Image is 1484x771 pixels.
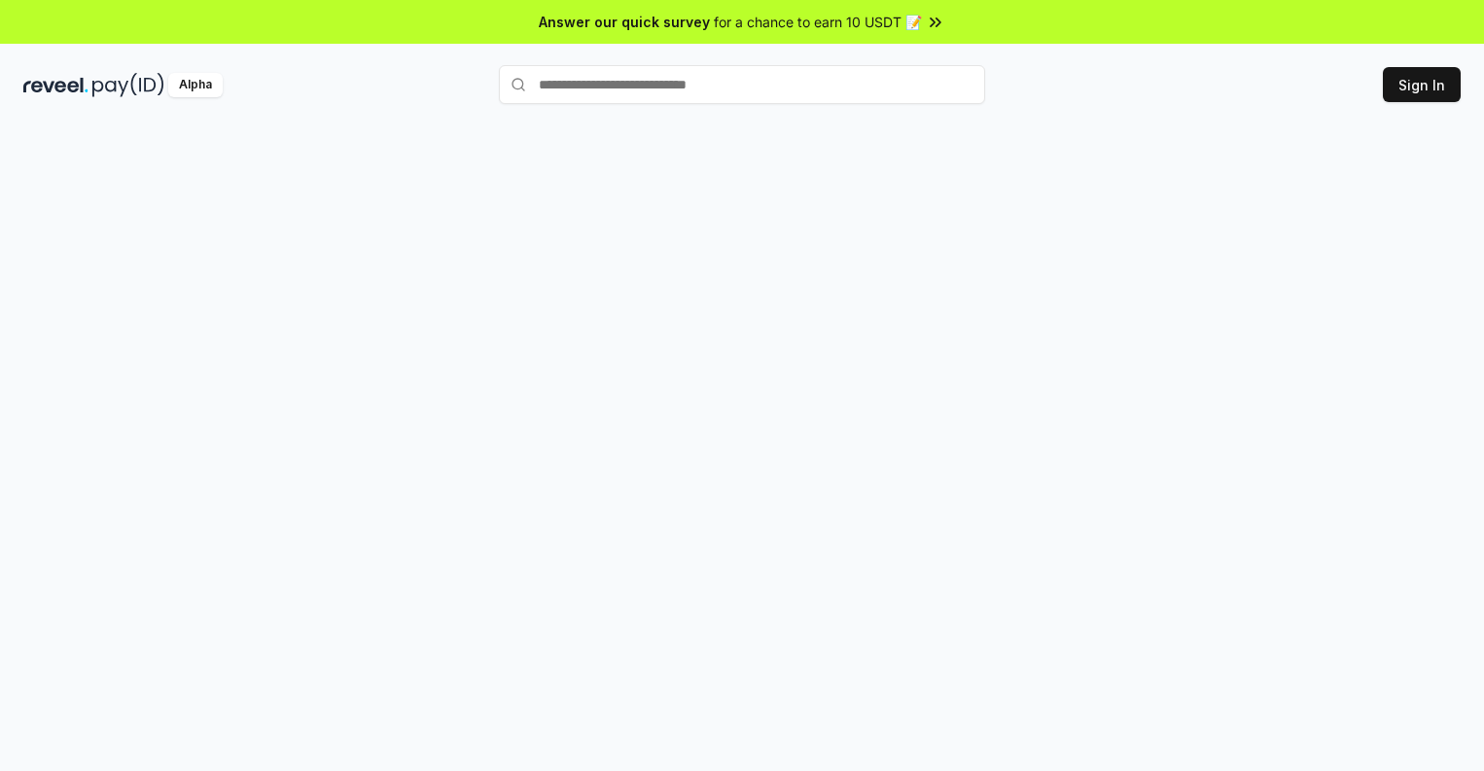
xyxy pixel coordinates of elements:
[168,73,223,97] div: Alpha
[1383,67,1461,102] button: Sign In
[539,12,710,32] span: Answer our quick survey
[23,73,88,97] img: reveel_dark
[92,73,164,97] img: pay_id
[714,12,922,32] span: for a chance to earn 10 USDT 📝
